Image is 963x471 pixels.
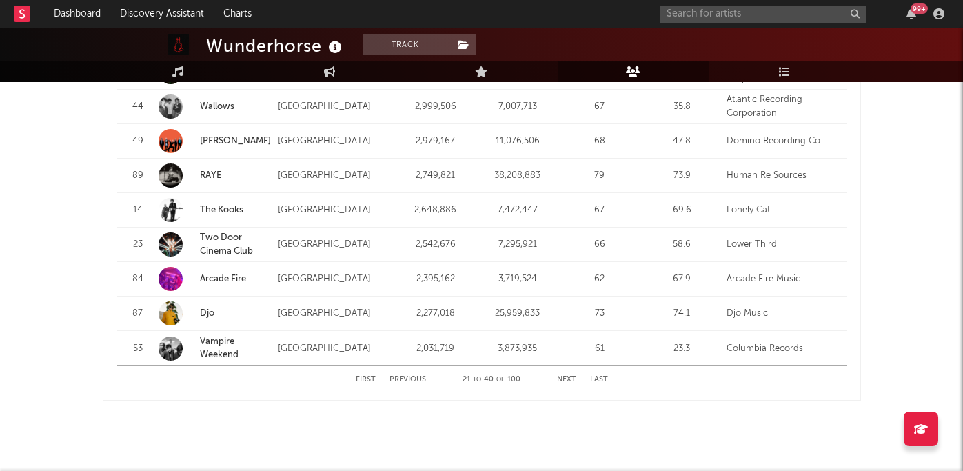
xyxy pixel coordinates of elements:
[590,376,608,383] button: Last
[363,34,449,55] button: Track
[124,203,152,217] div: 14
[480,100,555,114] div: 7,007,713
[496,377,505,383] span: of
[660,6,866,23] input: Search for artists
[159,94,272,119] a: Wallows
[645,100,720,114] div: 35.8
[356,376,376,383] button: First
[480,203,555,217] div: 7,472,447
[124,169,152,183] div: 89
[645,134,720,148] div: 47.8
[200,102,234,111] a: Wallows
[124,238,152,252] div: 23
[278,307,391,321] div: [GEOGRAPHIC_DATA]
[727,169,840,183] div: Human Re Sources
[727,134,840,148] div: Domino Recording Co
[278,169,391,183] div: [GEOGRAPHIC_DATA]
[480,134,555,148] div: 11,076,506
[159,335,272,362] a: Vampire Weekend
[727,238,840,252] div: Lower Third
[562,203,637,217] div: 67
[206,34,345,57] div: Wunderhorse
[278,203,391,217] div: [GEOGRAPHIC_DATA]
[159,129,272,153] a: [PERSON_NAME]
[398,203,473,217] div: 2,648,886
[200,233,253,256] a: Two Door Cinema Club
[480,238,555,252] div: 7,295,921
[562,342,637,356] div: 61
[389,376,426,383] button: Previous
[278,134,391,148] div: [GEOGRAPHIC_DATA]
[124,134,152,148] div: 49
[727,93,840,120] div: Atlantic Recording Corporation
[398,238,473,252] div: 2,542,676
[278,342,391,356] div: [GEOGRAPHIC_DATA]
[200,137,271,146] a: [PERSON_NAME]
[398,100,473,114] div: 2,999,506
[557,376,576,383] button: Next
[278,100,391,114] div: [GEOGRAPHIC_DATA]
[398,307,473,321] div: 2,277,018
[645,272,720,286] div: 67.9
[645,342,720,356] div: 23.3
[124,272,152,286] div: 84
[562,238,637,252] div: 66
[278,238,391,252] div: [GEOGRAPHIC_DATA]
[645,307,720,321] div: 74.1
[159,163,272,188] a: RAYE
[645,169,720,183] div: 73.9
[562,169,637,183] div: 79
[645,238,720,252] div: 58.6
[398,134,473,148] div: 2,979,167
[727,342,840,356] div: Columbia Records
[727,203,840,217] div: Lonely Cat
[727,272,840,286] div: Arcade Fire Music
[200,309,214,318] a: Djo
[480,342,555,356] div: 3,873,935
[124,307,152,321] div: 87
[159,198,272,222] a: The Kooks
[906,8,916,19] button: 99+
[200,171,221,180] a: RAYE
[911,3,928,14] div: 99 +
[398,272,473,286] div: 2,395,162
[480,307,555,321] div: 25,959,833
[278,272,391,286] div: [GEOGRAPHIC_DATA]
[562,100,637,114] div: 67
[200,274,246,283] a: Arcade Fire
[645,203,720,217] div: 69.6
[398,342,473,356] div: 2,031,719
[562,134,637,148] div: 68
[200,206,243,214] a: The Kooks
[562,272,637,286] div: 62
[727,307,840,321] div: Djo Music
[562,307,637,321] div: 73
[200,337,239,360] a: Vampire Weekend
[398,169,473,183] div: 2,749,821
[454,372,529,388] div: 21 40 100
[480,169,555,183] div: 38,208,883
[159,267,272,291] a: Arcade Fire
[124,100,152,114] div: 44
[124,342,152,356] div: 53
[159,231,272,258] a: Two Door Cinema Club
[159,301,272,325] a: Djo
[480,272,555,286] div: 3,719,524
[473,377,481,383] span: to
